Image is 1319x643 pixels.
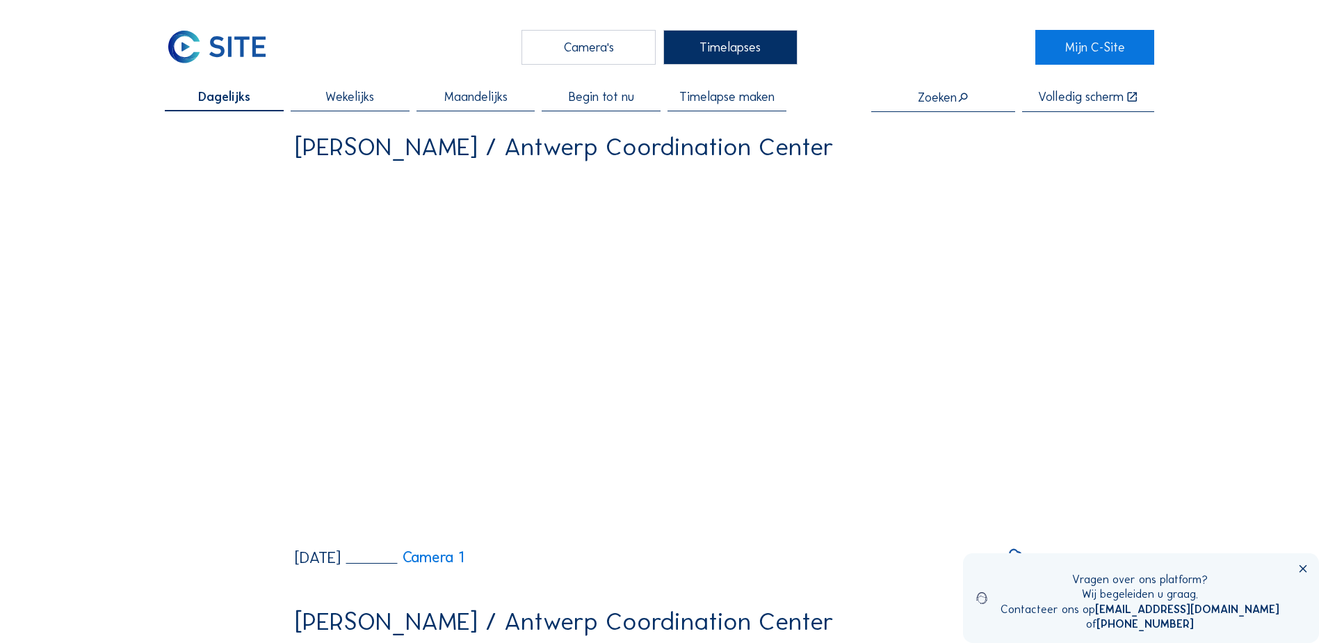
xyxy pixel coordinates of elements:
[295,134,834,159] div: [PERSON_NAME] / Antwerp Coordination Center
[1001,572,1279,587] div: Vragen over ons platform?
[1001,602,1279,617] div: Contacteer ons op
[444,90,508,103] span: Maandelijks
[679,90,775,103] span: Timelapse maken
[1035,30,1154,65] a: Mijn C-Site
[325,90,374,103] span: Wekelijks
[663,30,798,65] div: Timelapses
[295,550,341,566] div: [DATE]
[521,30,656,65] div: Camera's
[295,171,1024,537] video: Your browser does not support the video tag.
[198,90,250,103] span: Dagelijks
[1097,617,1194,630] a: [PHONE_NUMBER]
[165,30,284,65] a: C-SITE Logo
[1001,587,1279,601] div: Wij begeleiden u graag.
[1095,603,1279,616] a: [EMAIL_ADDRESS][DOMAIN_NAME]
[569,90,634,103] span: Begin tot nu
[346,550,464,565] a: Camera 1
[295,609,834,634] div: [PERSON_NAME] / Antwerp Coordination Center
[165,30,268,65] img: C-SITE Logo
[1038,90,1124,104] div: Volledig scherm
[1001,617,1279,631] div: of
[976,572,987,624] img: operator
